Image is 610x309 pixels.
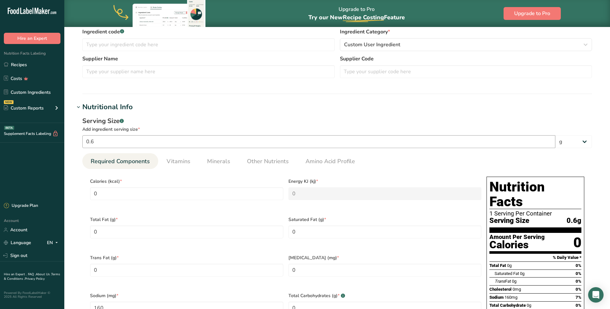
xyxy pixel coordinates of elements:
[288,216,482,223] span: Saturated Fat (g)
[576,279,581,284] span: 0%
[4,272,60,281] a: Terms & Conditions .
[505,295,517,300] span: 160mg
[520,271,524,276] span: 0g
[489,287,512,292] span: Cholesterol
[489,217,529,225] span: Serving Size
[573,234,581,251] div: 0
[495,271,519,276] span: Saturated Fat
[567,217,581,225] span: 0.6g
[576,263,581,268] span: 0%
[576,287,581,292] span: 0%
[82,102,133,112] div: Nutritional Info
[527,303,531,308] span: 0g
[340,38,592,51] button: Custom User Ingredient
[340,55,592,63] label: Supplier Code
[512,279,516,284] span: 0g
[4,272,27,277] a: Hire an Expert .
[576,271,581,276] span: 0%
[82,55,335,63] label: Supplier Name
[82,65,335,78] input: Type your supplier name here
[588,287,604,303] div: Open Intercom Messenger
[90,216,283,223] span: Total Fat (g)
[308,0,405,27] div: Upgrade to Pro
[340,65,592,78] input: Type your supplier code here
[4,237,31,248] a: Language
[489,234,545,240] div: Amount Per Serving
[82,135,555,148] input: Type your serving size here
[25,277,45,281] a: Privacy Policy
[82,28,335,36] label: Ingredient code
[489,254,581,261] section: % Daily Value *
[489,240,545,250] div: Calories
[343,13,384,21] span: Recipe Costing
[207,157,230,166] span: Minerals
[504,7,561,20] button: Upgrade to Pro
[288,292,482,299] span: Total Carbohydrates (g)
[4,291,60,299] div: Powered By FoodLabelMaker © 2025 All Rights Reserved
[489,303,526,308] span: Total Carbohydrate
[4,203,38,209] div: Upgrade Plan
[91,157,150,166] span: Required Components
[514,10,550,17] span: Upgrade to Pro
[90,178,283,185] span: Calories (kcal)
[576,303,581,308] span: 0%
[36,272,51,277] a: About Us .
[513,287,521,292] span: 0mg
[247,157,289,166] span: Other Nutrients
[90,292,283,299] span: Sodium (mg)
[576,295,581,300] span: 7%
[47,239,60,247] div: EN
[28,272,36,277] a: FAQ .
[495,279,511,284] span: Fat
[489,210,581,217] div: 1 Serving Per Container
[507,263,512,268] span: 0g
[4,33,60,44] button: Hire an Expert
[82,38,335,51] input: Type your ingredient code here
[4,100,14,104] div: NEW
[4,126,14,130] div: BETA
[308,13,405,21] span: Try our New Feature
[82,126,592,133] div: Add ingredient serving size
[340,28,592,36] label: Ingredient Category
[489,263,506,268] span: Total Fat
[82,116,592,126] div: Serving Size
[4,105,44,111] div: Custom Reports
[90,254,283,261] span: Trans Fat (g)
[288,254,482,261] span: [MEDICAL_DATA] (mg)
[167,157,190,166] span: Vitamins
[495,279,505,284] i: Trans
[489,295,504,300] span: Sodium
[344,41,400,49] span: Custom User Ingredient
[305,157,355,166] span: Amino Acid Profile
[489,180,581,209] h1: Nutrition Facts
[288,178,482,185] span: Energy KJ (kj)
